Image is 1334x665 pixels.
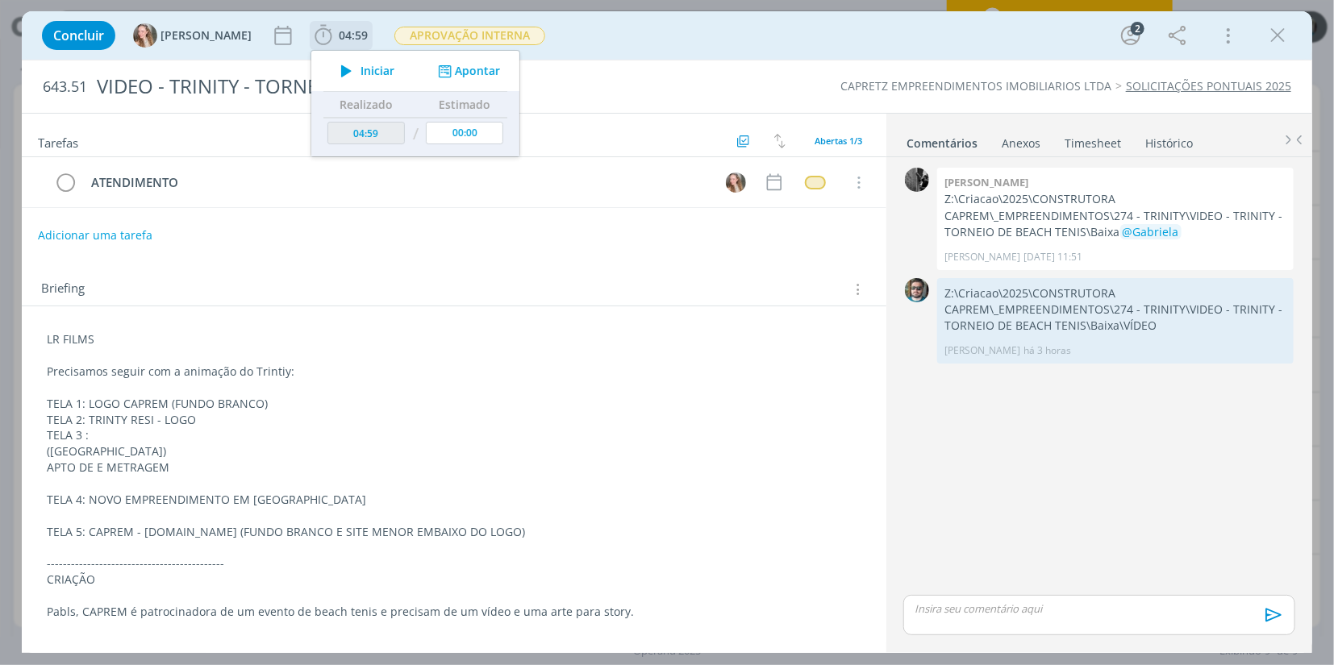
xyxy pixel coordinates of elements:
button: Concluir [42,21,115,50]
span: Concluir [53,29,104,42]
div: VIDEO - TRINITY - TORNEIO DE BEACH TENIS [90,67,765,106]
a: Comentários [906,128,978,152]
p: Pabls, CAPREM é patrocinadora de um evento de beach tenis e precisam de um vídeo e uma arte para ... [47,604,861,620]
a: CAPRETZ EMPREENDIMENTOS IMOBILIARIOS LTDA [840,78,1111,94]
p: LR FILMS [47,331,861,347]
button: G[PERSON_NAME] [133,23,252,48]
a: SOLICITAÇÕES PONTUAIS 2025 [1126,78,1291,94]
button: Adicionar uma tarefa [37,221,153,250]
td: / [409,118,423,151]
p: Z:\Criacao\2025\CONSTRUTORA CAPREM\_EMPREENDIMENTOS\274 - TRINITY\VIDEO - TRINITY - TORNEIO DE BE... [945,285,1286,335]
b: [PERSON_NAME] [945,175,1029,189]
span: 643.51 [43,78,87,96]
p: TELA 2: TRINTY RESI - LOGO [47,412,861,428]
p: [PERSON_NAME] [945,343,1021,358]
span: há 3 horas [1024,343,1072,358]
span: Abertas 1/3 [815,135,862,147]
button: 2 [1118,23,1144,48]
p: APTO DE E METRAGEM [47,459,861,476]
span: Briefing [41,279,85,300]
a: Histórico [1144,128,1194,152]
span: Iniciar [361,65,394,77]
button: Iniciar [331,60,395,82]
p: TELA 4: NOVO EMPREENDIMENTO EM [GEOGRAPHIC_DATA] [47,492,861,508]
button: APROVAÇÃO INTERNA [394,26,546,46]
button: G [723,170,748,194]
span: [PERSON_NAME] [160,30,252,41]
span: 04:59 [339,27,368,43]
div: dialog [22,11,1312,653]
p: TELA 5: CAPREM - [DOMAIN_NAME] (FUNDO BRANCO E SITE MENOR EMBAIXO DO LOGO) [47,524,861,540]
button: 04:59 [311,23,372,48]
span: Tarefas [38,131,78,151]
p: Precisamos seguir com a animação do Trintiy: [47,364,861,380]
div: 2 [1131,22,1144,35]
img: P [905,168,929,192]
ul: 04:59 [311,50,520,157]
img: arrow-down-up.svg [774,134,786,148]
button: Apontar [434,63,501,80]
img: G [726,172,746,193]
span: [DATE] 11:51 [1024,250,1083,264]
p: CRIAÇÃO [47,571,861,588]
p: -------------------------------------------- [47,555,861,571]
img: R [905,278,929,302]
th: Realizado [323,92,409,118]
p: TELA 1: LOGO CAPREM (FUNDO BRANCO) [47,396,861,412]
div: Anexos [1002,135,1040,152]
span: @Gabriela [1123,224,1179,239]
a: Timesheet [1064,128,1122,152]
th: Estimado [422,92,507,118]
p: [PERSON_NAME] [945,250,1021,264]
span: APROVAÇÃO INTERNA [394,27,545,45]
div: ATENDIMENTO [85,172,711,193]
p: ([GEOGRAPHIC_DATA]) [47,443,861,459]
p: Z:\Criacao\2025\CONSTRUTORA CAPREM\_EMPREENDIMENTOS\274 - TRINITY\VIDEO - TRINITY - TORNEIO DE BE... [945,191,1286,240]
img: G [133,23,157,48]
p: TELA 3 : [47,427,861,443]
